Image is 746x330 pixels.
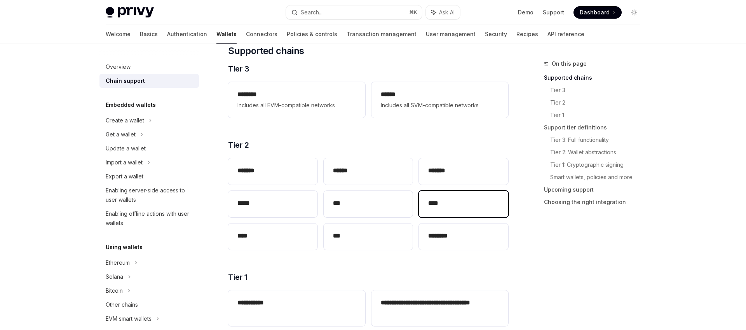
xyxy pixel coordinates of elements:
[573,6,622,19] a: Dashboard
[106,7,154,18] img: light logo
[106,186,194,204] div: Enabling server-side access to user wallets
[426,25,476,44] a: User management
[628,6,640,19] button: Toggle dark mode
[228,45,304,57] span: Supported chains
[287,25,337,44] a: Policies & controls
[106,144,146,153] div: Update a wallet
[550,171,647,183] a: Smart wallets, policies and more
[543,9,564,16] a: Support
[99,74,199,88] a: Chain support
[167,25,207,44] a: Authentication
[106,100,156,110] h5: Embedded wallets
[106,116,144,125] div: Create a wallet
[439,9,455,16] span: Ask AI
[216,25,237,44] a: Wallets
[426,5,460,19] button: Ask AI
[228,82,365,118] a: **** ***Includes all EVM-compatible networks
[106,158,143,167] div: Import a wallet
[106,172,143,181] div: Export a wallet
[106,300,138,309] div: Other chains
[228,140,249,150] span: Tier 2
[371,82,508,118] a: **** *Includes all SVM-compatible networks
[544,72,647,84] a: Supported chains
[381,101,499,110] span: Includes all SVM-compatible networks
[237,101,356,110] span: Includes all EVM-compatible networks
[301,8,322,17] div: Search...
[547,25,584,44] a: API reference
[106,25,131,44] a: Welcome
[106,272,123,281] div: Solana
[106,209,194,228] div: Enabling offline actions with user wallets
[99,207,199,230] a: Enabling offline actions with user wallets
[228,272,247,283] span: Tier 1
[106,243,143,252] h5: Using wallets
[228,63,249,74] span: Tier 3
[516,25,538,44] a: Recipes
[550,109,647,121] a: Tier 1
[550,146,647,159] a: Tier 2: Wallet abstractions
[347,25,417,44] a: Transaction management
[99,169,199,183] a: Export a wallet
[580,9,610,16] span: Dashboard
[550,159,647,171] a: Tier 1: Cryptographic signing
[246,25,277,44] a: Connectors
[544,183,647,196] a: Upcoming support
[518,9,533,16] a: Demo
[544,121,647,134] a: Support tier definitions
[550,134,647,146] a: Tier 3: Full functionality
[550,84,647,96] a: Tier 3
[106,286,123,295] div: Bitcoin
[140,25,158,44] a: Basics
[544,196,647,208] a: Choosing the right integration
[106,62,131,72] div: Overview
[409,9,417,16] span: ⌘ K
[550,96,647,109] a: Tier 2
[552,59,587,68] span: On this page
[99,298,199,312] a: Other chains
[106,314,152,323] div: EVM smart wallets
[106,130,136,139] div: Get a wallet
[99,141,199,155] a: Update a wallet
[485,25,507,44] a: Security
[286,5,422,19] button: Search...⌘K
[106,76,145,86] div: Chain support
[99,60,199,74] a: Overview
[99,183,199,207] a: Enabling server-side access to user wallets
[106,258,130,267] div: Ethereum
